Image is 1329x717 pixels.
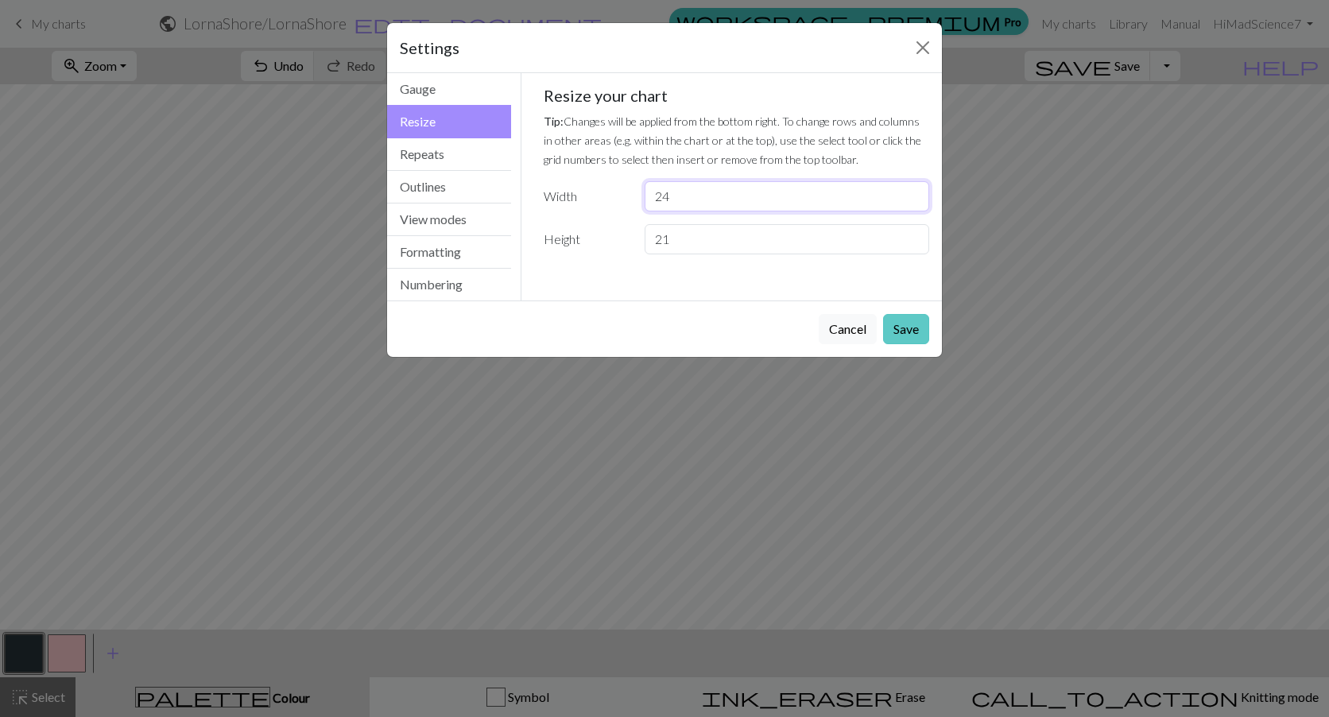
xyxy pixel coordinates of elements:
[400,36,459,60] h5: Settings
[387,105,511,138] button: Resize
[387,236,511,269] button: Formatting
[883,314,929,344] button: Save
[544,114,564,128] strong: Tip:
[544,114,921,166] small: Changes will be applied from the bottom right. To change rows and columns in other areas (e.g. wi...
[387,203,511,236] button: View modes
[544,86,930,105] h5: Resize your chart
[534,224,635,254] label: Height
[910,35,936,60] button: Close
[819,314,877,344] button: Cancel
[387,269,511,300] button: Numbering
[387,73,511,106] button: Gauge
[534,181,635,211] label: Width
[387,138,511,171] button: Repeats
[387,171,511,203] button: Outlines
